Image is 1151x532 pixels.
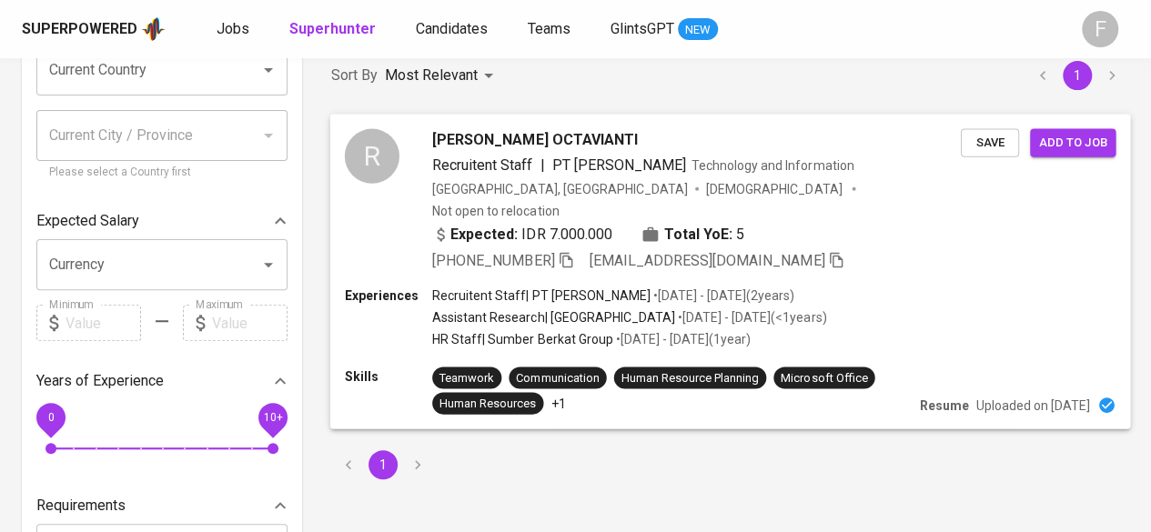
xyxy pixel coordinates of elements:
p: • [DATE] - [DATE] ( 2 years ) [651,286,794,305]
div: Teamwork [439,369,494,386]
span: PT [PERSON_NAME] [551,156,685,173]
div: Human Resources [439,395,536,412]
span: Save [970,132,1010,153]
button: page 1 [1063,61,1092,90]
p: HR Staff | Sumber Berkat Group [432,330,613,348]
span: Jobs [217,20,249,37]
p: Experiences [345,286,432,305]
b: Total YoE: [664,223,732,245]
span: Add to job [1039,132,1106,153]
p: Please select a Country first [49,164,275,182]
p: Skills [345,366,432,385]
div: Superpowered [22,19,137,40]
div: Requirements [36,487,288,524]
p: Assistant Research | [GEOGRAPHIC_DATA] [432,308,675,326]
span: [DEMOGRAPHIC_DATA] [706,179,844,197]
nav: pagination navigation [1025,61,1129,90]
span: 0 [47,411,54,424]
a: Superpoweredapp logo [22,15,166,43]
p: +1 [550,394,565,412]
a: Superhunter [289,18,379,41]
span: Recruitent Staff [432,156,532,173]
input: Value [66,305,141,341]
p: Resume [920,396,969,414]
span: 5 [736,223,744,245]
div: IDR 7.000.000 [432,223,612,245]
span: 10+ [263,411,282,424]
a: GlintsGPT NEW [611,18,718,41]
p: Not open to relocation [432,201,559,219]
div: Human Resource Planning [621,369,759,386]
span: Technology and Information [692,157,854,172]
img: app logo [141,15,166,43]
div: Expected Salary [36,203,288,239]
input: Value [212,305,288,341]
p: Uploaded on [DATE] [976,396,1090,414]
nav: pagination navigation [331,450,435,479]
p: Requirements [36,495,126,517]
button: Add to job [1030,128,1116,156]
p: • [DATE] - [DATE] ( 1 year ) [613,330,751,348]
button: Open [256,57,281,83]
div: R [345,128,399,183]
p: Recruitent Staff | PT [PERSON_NAME] [432,286,651,305]
div: Most Relevant [385,59,500,93]
button: Open [256,252,281,277]
p: Most Relevant [385,65,478,86]
p: Sort By [331,65,378,86]
a: Candidates [416,18,491,41]
span: [PHONE_NUMBER] [432,251,554,268]
span: GlintsGPT [611,20,674,37]
p: Expected Salary [36,210,139,232]
span: [EMAIL_ADDRESS][DOMAIN_NAME] [590,251,825,268]
p: • [DATE] - [DATE] ( <1 years ) [675,308,826,326]
span: Candidates [416,20,488,37]
div: Microsoft Office [781,369,867,386]
a: Teams [528,18,574,41]
b: Expected: [450,223,518,245]
div: F [1082,11,1118,47]
button: Save [961,128,1019,156]
span: | [540,154,544,176]
p: Years of Experience [36,370,164,392]
div: Years of Experience [36,363,288,399]
span: [PERSON_NAME] OCTAVIANTI [432,128,638,150]
button: page 1 [369,450,398,479]
span: NEW [678,21,718,39]
span: Teams [528,20,570,37]
b: Superhunter [289,20,376,37]
a: Jobs [217,18,253,41]
div: Communication [516,369,599,386]
a: R[PERSON_NAME] OCTAVIANTIRecruitent Staff|PT [PERSON_NAME]Technology and Information[GEOGRAPHIC_D... [331,115,1129,428]
div: [GEOGRAPHIC_DATA], [GEOGRAPHIC_DATA] [432,179,688,197]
